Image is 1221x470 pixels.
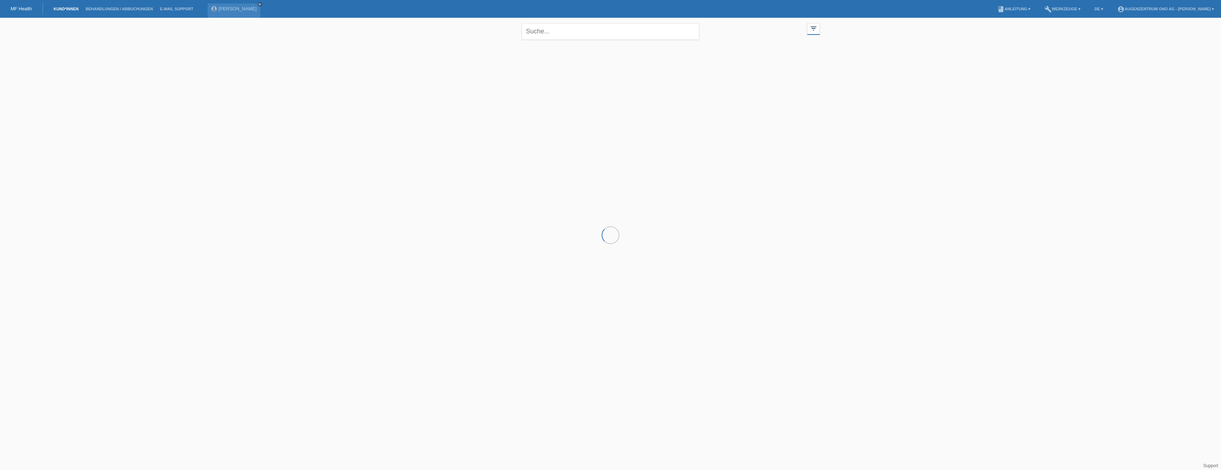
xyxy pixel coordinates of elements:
[257,2,262,7] a: close
[1114,7,1217,11] a: account_circleAugenzentrum ONO AG - [PERSON_NAME] ▾
[522,23,699,40] input: Suche...
[810,25,817,32] i: filter_list
[11,6,32,11] a: MF Health
[1041,7,1084,11] a: buildWerkzeuge ▾
[1045,6,1052,13] i: build
[258,2,262,6] i: close
[997,6,1004,13] i: book
[1117,6,1124,13] i: account_circle
[994,7,1034,11] a: bookAnleitung ▾
[1203,463,1218,468] a: Support
[50,7,82,11] a: Kund*innen
[219,6,257,11] a: [PERSON_NAME]
[82,7,157,11] a: Behandlungen / Abbuchungen
[157,7,197,11] a: E-Mail Support
[1091,7,1107,11] a: DE ▾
